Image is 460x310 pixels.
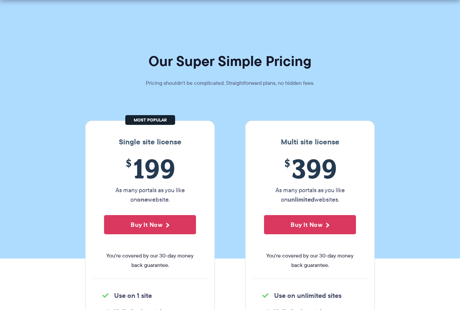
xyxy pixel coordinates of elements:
strong: one [137,195,148,204]
h3: Multi site license [252,138,368,146]
span: You're covered by our 30-day money back guarantee. [264,251,356,270]
button: Buy It Now [104,215,196,234]
span: You're covered by our 30-day money back guarantee. [104,251,196,270]
button: Buy It Now [264,215,356,234]
p: Pricing shouldn't be complicated. Straightforward plans, no hidden fees. [129,78,331,88]
h3: Single site license [92,138,208,146]
strong: unlimited [288,195,315,204]
span: 199 [104,153,196,184]
p: As many portals as you like on websites. [264,185,356,204]
span: 399 [264,153,356,184]
p: As many portals as you like on website. [104,185,196,204]
strong: Use on unlimited sites [274,290,341,301]
strong: Use on 1 site [114,290,152,301]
